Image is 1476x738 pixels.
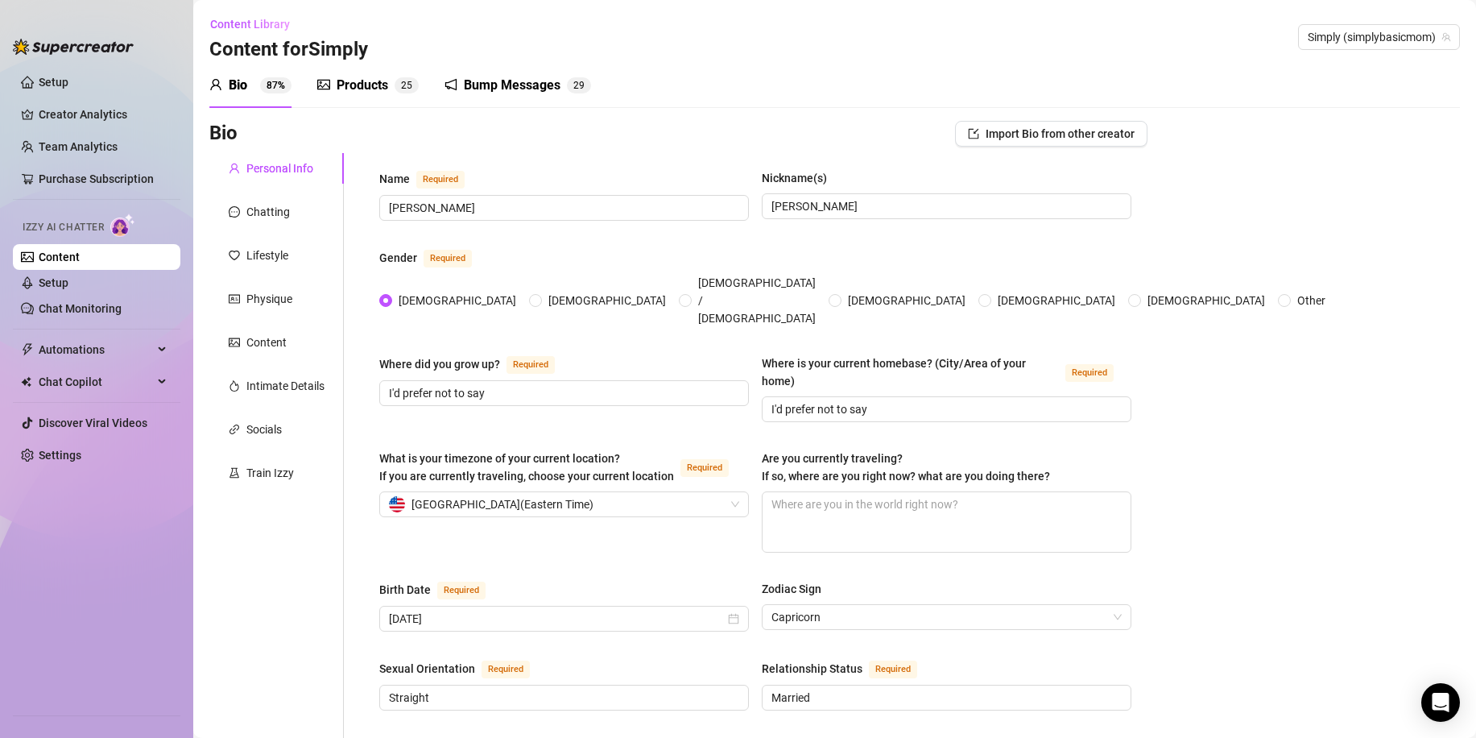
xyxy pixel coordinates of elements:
[379,660,475,678] div: Sexual Orientation
[379,249,417,267] div: Gender
[1421,683,1460,722] div: Open Intercom Messenger
[379,248,490,267] label: Gender
[401,80,407,91] span: 2
[762,580,833,598] label: Zodiac Sign
[209,37,368,63] h3: Content for Simply
[23,220,104,235] span: Izzy AI Chatter
[39,449,81,462] a: Settings
[246,160,313,177] div: Personal Info
[692,274,822,327] span: [DEMOGRAPHIC_DATA] / [DEMOGRAPHIC_DATA]
[762,169,827,187] div: Nickname(s)
[246,421,282,438] div: Socials
[762,169,838,187] label: Nickname(s)
[762,354,1059,390] div: Where is your current homebase? (City/Area of your home)
[395,77,419,93] sup: 25
[1141,292,1271,309] span: [DEMOGRAPHIC_DATA]
[841,292,972,309] span: [DEMOGRAPHIC_DATA]
[229,337,240,348] span: picture
[1441,32,1451,42] span: team
[39,251,80,263] a: Content
[389,384,736,402] input: Where did you grow up?
[771,197,1118,215] input: Nickname(s)
[482,661,530,678] span: Required
[21,376,31,388] img: Chat Copilot
[986,127,1135,140] span: Import Bio from other creator
[771,400,1118,418] input: Where is your current homebase? (City/Area of your home)
[379,169,482,189] label: Name
[229,467,240,479] span: experiment
[210,18,290,31] span: Content Library
[680,459,729,477] span: Required
[869,661,917,678] span: Required
[209,11,303,37] button: Content Library
[229,380,240,392] span: fire
[991,292,1122,309] span: [DEMOGRAPHIC_DATA]
[229,206,240,218] span: message
[246,464,294,482] div: Train Izzy
[1065,364,1114,382] span: Required
[573,80,579,91] span: 2
[771,605,1122,629] span: Capricorn
[317,78,330,91] span: picture
[337,76,388,95] div: Products
[411,492,593,516] span: [GEOGRAPHIC_DATA] ( Eastern Time )
[389,199,736,217] input: Name
[229,76,247,95] div: Bio
[379,354,573,374] label: Where did you grow up?
[39,140,118,153] a: Team Analytics
[39,337,153,363] span: Automations
[379,580,503,599] label: Birth Date
[246,377,325,395] div: Intimate Details
[379,355,500,373] div: Where did you grow up?
[209,121,238,147] h3: Bio
[39,369,153,395] span: Chat Copilot
[260,77,291,93] sup: 87%
[209,78,222,91] span: user
[968,128,979,139] span: import
[379,659,548,678] label: Sexual Orientation
[1308,25,1450,49] span: Simply (simplybasicmom)
[246,203,290,221] div: Chatting
[771,689,1118,707] input: Relationship Status
[762,659,935,678] label: Relationship Status
[379,581,431,599] div: Birth Date
[389,689,736,707] input: Sexual Orientation
[229,250,240,261] span: heart
[39,166,167,192] a: Purchase Subscription
[389,610,725,628] input: Birth Date
[39,302,122,315] a: Chat Monitoring
[424,250,472,267] span: Required
[437,582,486,599] span: Required
[579,80,585,91] span: 9
[762,452,1050,483] span: Are you currently traveling? If so, where are you right now? what are you doing there?
[246,290,292,308] div: Physique
[762,354,1131,390] label: Where is your current homebase? (City/Area of your home)
[39,102,167,127] a: Creator Analytics
[39,76,68,89] a: Setup
[506,356,555,374] span: Required
[39,276,68,289] a: Setup
[389,496,405,512] img: us
[542,292,672,309] span: [DEMOGRAPHIC_DATA]
[379,452,674,483] span: What is your timezone of your current location? If you are currently traveling, choose your curre...
[955,121,1147,147] button: Import Bio from other creator
[416,171,465,189] span: Required
[246,334,287,351] div: Content
[444,78,457,91] span: notification
[229,424,240,435] span: link
[246,247,288,264] div: Lifestyle
[229,293,240,305] span: idcard
[110,214,135,237] img: AI Chatter
[464,76,560,95] div: Bump Messages
[21,343,34,356] span: thunderbolt
[407,80,412,91] span: 5
[379,170,410,188] div: Name
[1291,292,1332,309] span: Other
[39,417,147,429] a: Discover Viral Videos
[762,580,821,598] div: Zodiac Sign
[229,163,240,174] span: user
[13,39,134,55] img: logo-BBDzfeDw.svg
[762,660,862,678] div: Relationship Status
[392,292,523,309] span: [DEMOGRAPHIC_DATA]
[567,77,591,93] sup: 29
